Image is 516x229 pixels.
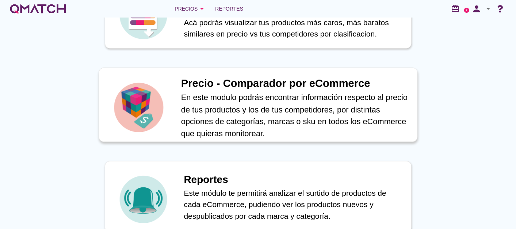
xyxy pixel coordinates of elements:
i: redeem [451,4,463,13]
h1: Precio - Comparador por eCommerce [181,76,409,92]
i: person [469,4,484,14]
a: 2 [464,8,469,13]
p: Este módulo te permitirá analizar el surtido de productos de cada eCommerce, pudiendo ver los pro... [184,187,404,222]
a: iconPrecio - Comparador por eCommerceEn este modulo podrás encontrar información respecto al prec... [95,69,422,141]
span: Reportes [215,4,243,13]
i: arrow_drop_down [484,4,493,13]
button: Precios [169,1,212,16]
text: 2 [466,8,468,12]
img: icon [112,81,165,134]
h1: Reportes [184,172,404,187]
a: white-qmatch-logo [9,1,67,16]
a: Reportes [212,1,246,16]
p: En este modulo podrás encontrar información respecto al precio de tus productos y los de tus comp... [181,92,409,140]
p: Acá podrás visualizar tus productos más caros, más baratos similares en precio vs tus competidore... [184,17,404,40]
i: arrow_drop_down [198,4,206,13]
img: icon [118,174,169,225]
div: Precios [175,4,206,13]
